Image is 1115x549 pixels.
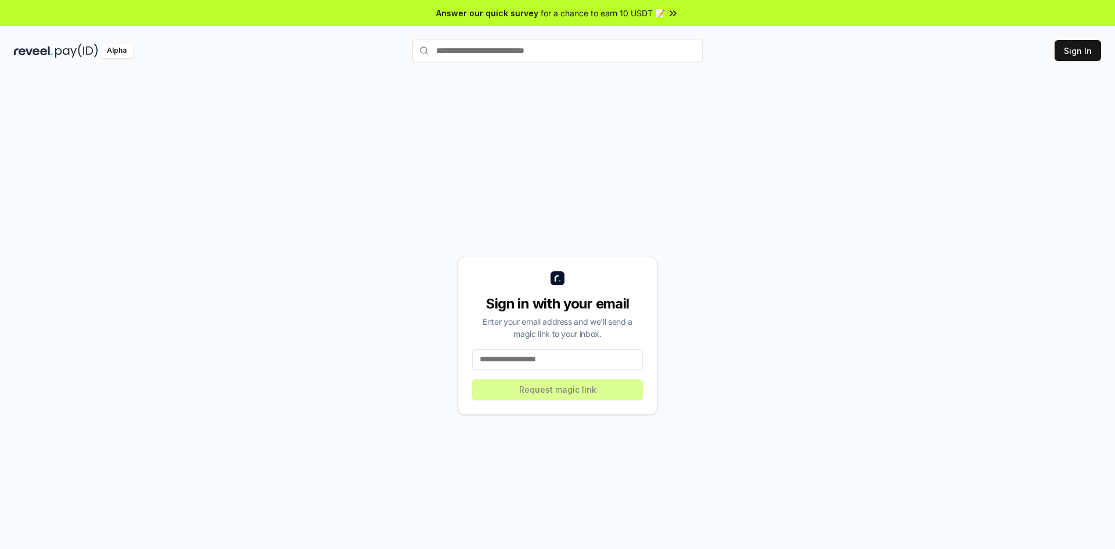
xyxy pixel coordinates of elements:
[551,271,564,285] img: logo_small
[541,7,665,19] span: for a chance to earn 10 USDT 📝
[100,44,133,58] div: Alpha
[14,44,53,58] img: reveel_dark
[472,315,643,340] div: Enter your email address and we’ll send a magic link to your inbox.
[436,7,538,19] span: Answer our quick survey
[55,44,98,58] img: pay_id
[1055,40,1101,61] button: Sign In
[472,295,643,313] div: Sign in with your email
